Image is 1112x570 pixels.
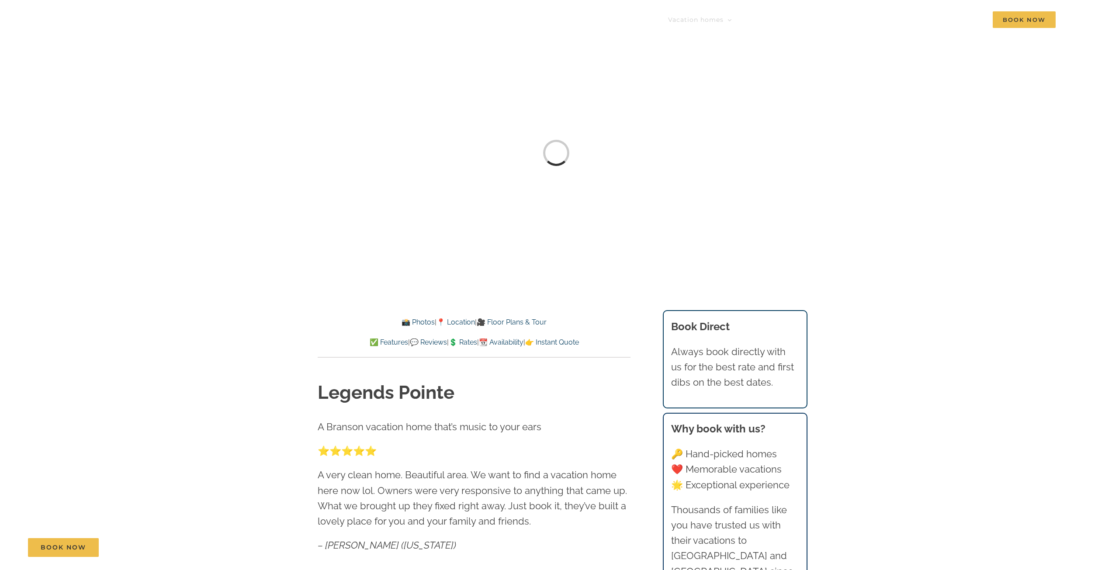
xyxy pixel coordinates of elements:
[479,338,523,346] a: 📆 Availability
[668,11,732,28] a: Vacation homes
[993,11,1056,28] span: Book Now
[823,17,869,23] span: Deals & More
[668,11,1056,28] nav: Main Menu
[318,467,630,529] p: A very clean home. Beautiful area. We want to find a vacation home here now lol. Owners were very...
[318,337,630,348] p: | | | |
[897,17,918,23] span: About
[449,338,477,346] a: 💲 Rates
[539,136,573,170] div: Loading...
[525,338,579,346] a: 👉 Instant Quote
[41,544,86,551] span: Book Now
[752,17,795,23] span: Things to do
[897,11,926,28] a: About
[671,344,799,390] p: Always book directly with us for the best rate and first dibs on the best dates.
[318,317,630,328] p: | |
[318,443,630,459] p: ⭐️⭐️⭐️⭐️⭐️
[752,11,804,28] a: Things to do
[671,446,799,493] p: 🔑 Hand-picked homes ❤️ Memorable vacations 🌟 Exceptional experience
[56,13,204,33] img: Branson Family Retreats Logo
[402,318,435,326] a: 📸 Photos
[477,318,547,326] a: 🎥 Floor Plans & Tour
[671,320,730,333] b: Book Direct
[318,380,630,406] h1: Legends Pointe
[668,17,724,23] span: Vacation homes
[28,538,99,557] a: Book Now
[370,338,408,346] a: ✅ Features
[410,338,447,346] a: 💬 Reviews
[946,17,973,23] span: Contact
[946,11,973,28] a: Contact
[671,421,799,437] h3: Why book with us?
[436,318,475,326] a: 📍 Location
[823,11,877,28] a: Deals & More
[318,421,541,432] span: A Branson vacation home that’s music to your ears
